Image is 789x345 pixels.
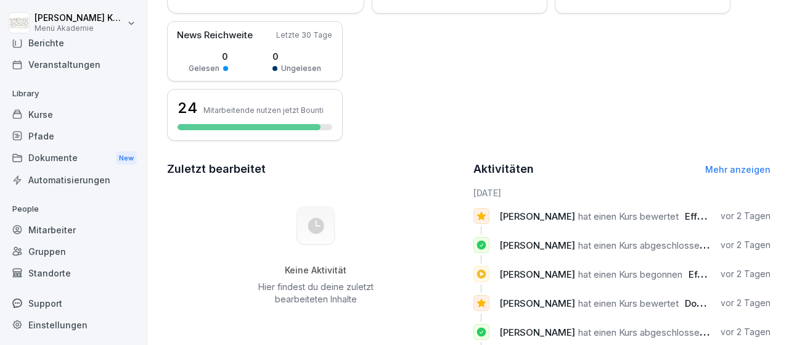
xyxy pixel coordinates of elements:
[189,63,219,74] p: Gelesen
[578,326,705,338] span: hat einen Kurs abgeschlossen
[35,24,125,33] p: Menü Akademie
[499,326,575,338] span: [PERSON_NAME]
[178,98,197,118] h3: 24
[6,125,141,147] a: Pfade
[272,50,321,63] p: 0
[6,147,141,170] div: Dokumente
[578,210,679,222] span: hat einen Kurs bewertet
[721,297,771,309] p: vor 2 Tagen
[721,326,771,338] p: vor 2 Tagen
[578,297,679,309] span: hat einen Kurs bewertet
[473,186,771,199] h6: [DATE]
[473,160,534,178] h2: Aktivitäten
[253,281,378,306] p: Hier findest du deine zuletzt bearbeiteten Inhalte
[6,54,141,75] a: Veranstaltungen
[189,50,228,63] p: 0
[711,326,778,338] span: Dokumentation
[499,268,575,280] span: [PERSON_NAME]
[6,314,141,336] a: Einstellungen
[721,210,771,222] p: vor 2 Tagen
[203,106,324,115] p: Mitarbeitende nutzen jetzt Bounti
[578,268,682,280] span: hat einen Kurs begonnen
[167,160,465,178] h2: Zuletzt bearbeitet
[6,293,141,314] div: Support
[6,262,141,284] a: Standorte
[705,164,771,175] a: Mehr anzeigen
[685,297,752,309] span: Dokumentation
[6,241,141,262] a: Gruppen
[6,32,141,54] a: Berichte
[721,239,771,251] p: vor 2 Tagen
[499,297,575,309] span: [PERSON_NAME]
[499,239,575,251] span: [PERSON_NAME]
[6,169,141,191] a: Automatisierungen
[253,265,378,276] h5: Keine Aktivität
[276,30,332,41] p: Letzte 30 Tage
[6,199,141,219] p: People
[721,268,771,280] p: vor 2 Tagen
[281,63,321,74] p: Ungelesen
[35,13,125,23] p: [PERSON_NAME] Knopf
[6,104,141,125] a: Kurse
[6,219,141,241] a: Mitarbeiter
[116,151,137,165] div: New
[499,210,575,222] span: [PERSON_NAME]
[6,147,141,170] a: DokumenteNew
[6,84,141,104] p: Library
[177,28,253,43] p: News Reichweite
[578,239,705,251] span: hat einen Kurs abgeschlossen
